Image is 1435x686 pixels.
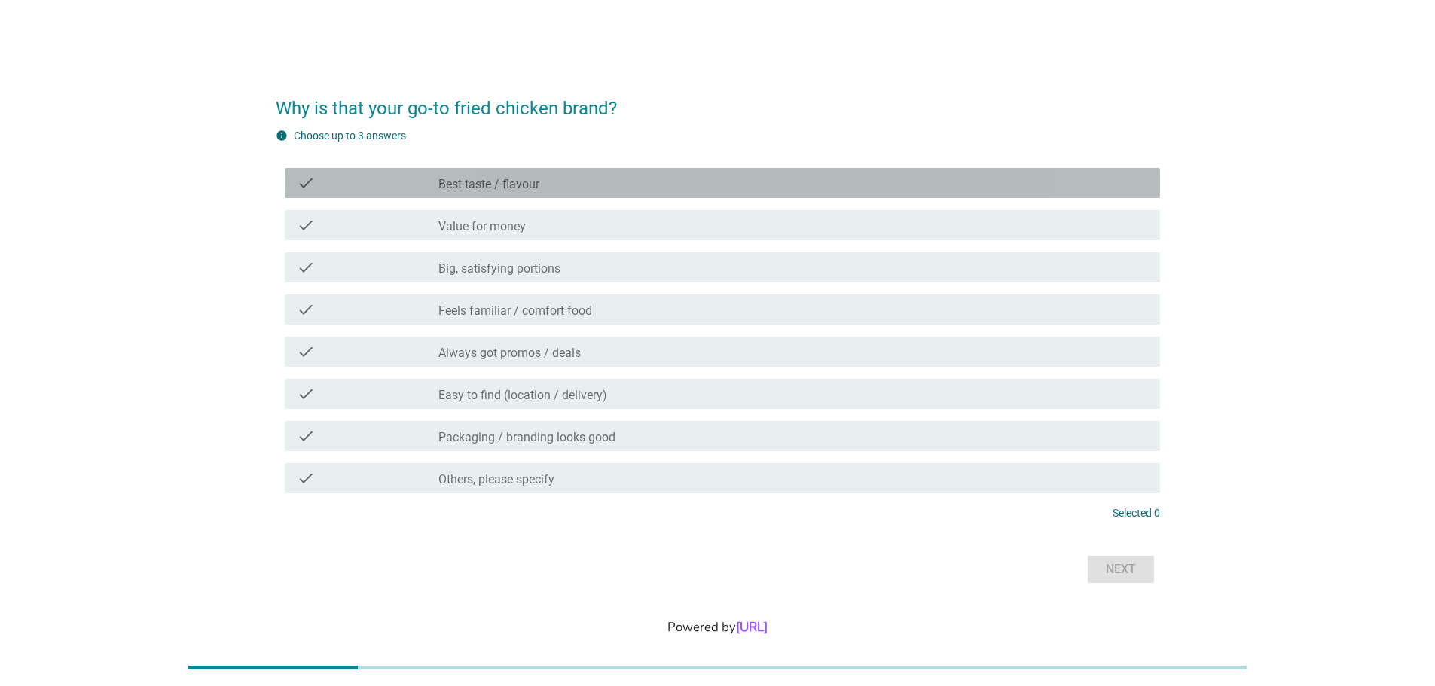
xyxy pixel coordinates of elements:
i: check [297,343,315,361]
label: Others, please specify [438,472,554,487]
i: check [297,216,315,234]
label: Big, satisfying portions [438,261,560,276]
label: Choose up to 3 answers [294,130,406,142]
i: check [297,174,315,192]
label: Easy to find (location / delivery) [438,388,607,403]
a: [URL] [736,618,768,636]
label: Feels familiar / comfort food [438,303,592,319]
label: Always got promos / deals [438,346,581,361]
label: Packaging / branding looks good [438,430,615,445]
i: check [297,300,315,319]
i: check [297,469,315,487]
div: Powered by [18,617,1417,636]
p: Selected 0 [1113,505,1160,521]
i: check [297,427,315,445]
i: info [276,130,288,142]
label: Value for money [438,219,526,234]
label: Best taste / flavour [438,177,539,192]
i: check [297,385,315,403]
h2: Why is that your go-to fried chicken brand? [276,80,1160,122]
i: check [297,258,315,276]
